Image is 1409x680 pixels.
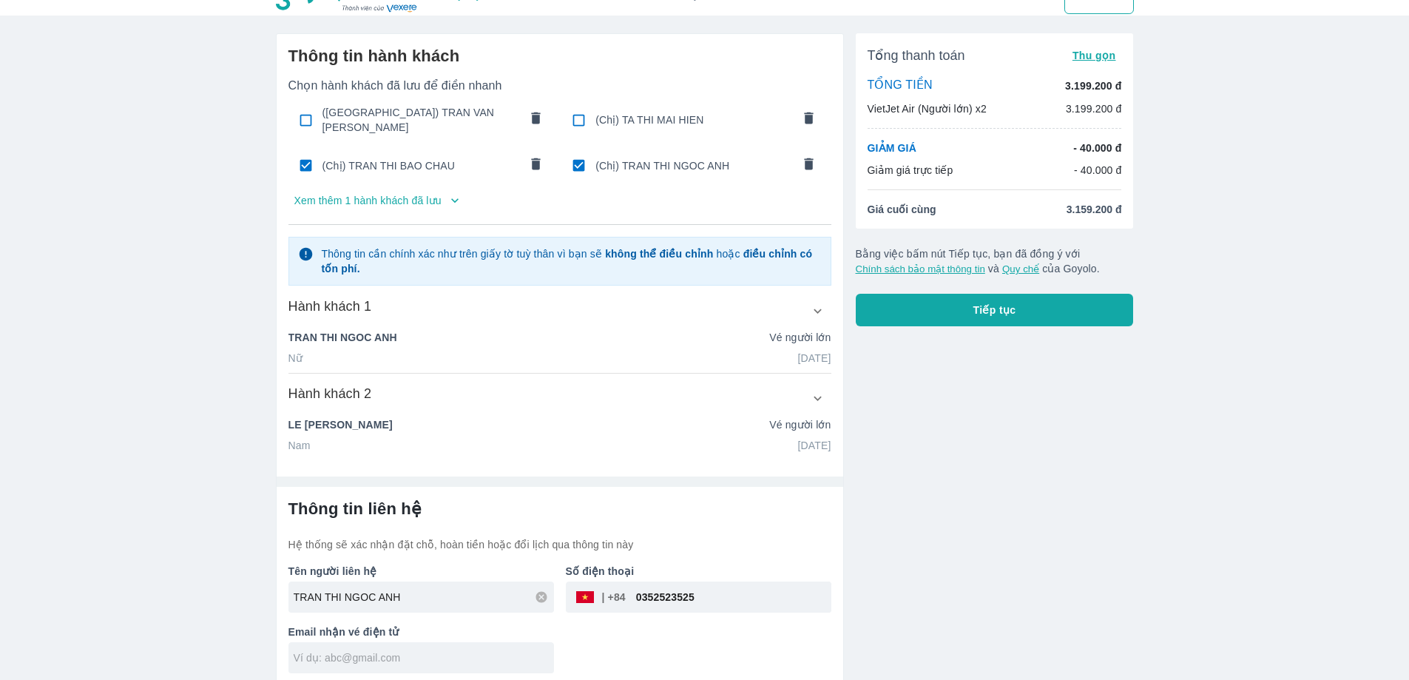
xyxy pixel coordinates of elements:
[288,385,372,403] h6: Hành khách 2
[322,105,519,135] span: ([GEOGRAPHIC_DATA]) TRAN VAN [PERSON_NAME]
[288,565,377,577] b: Tên người liên hệ
[288,351,303,366] p: Nữ
[294,590,554,605] input: Ví dụ: NGUYEN VAN A
[794,150,825,181] button: comments
[595,158,792,173] span: (Chị) TRAN THI NGOC ANH
[294,193,442,208] p: Xem thêm 1 hành khách đã lưu
[856,294,1134,326] button: Tiếp tục
[1065,78,1121,93] p: 3.199.200 đ
[1067,202,1122,217] span: 3.159.200 đ
[1072,50,1116,61] span: Thu gọn
[1066,101,1122,116] p: 3.199.200 đ
[1067,45,1122,66] button: Thu gọn
[566,565,635,577] b: Số điện thoại
[288,297,372,315] h6: Hành khách 1
[1073,141,1121,155] p: - 40.000 đ
[868,47,965,64] span: Tổng thanh toán
[856,263,985,275] button: Chính sách bảo mật thông tin
[288,438,311,453] p: Nam
[288,537,831,552] p: Hệ thống sẽ xác nhận đặt chỗ, hoàn tiền hoặc đổi lịch qua thông tin này
[288,417,393,432] p: LE [PERSON_NAME]
[520,150,551,181] button: comments
[794,104,825,135] button: comments
[769,417,831,432] p: Vé người lớn
[322,158,519,173] span: (Chị) TRAN THI BAO CHAU
[288,330,397,345] p: TRAN THI NGOC ANH
[868,101,987,116] p: VietJet Air (Người lớn) x2
[973,303,1016,317] span: Tiếp tục
[288,626,399,638] b: Email nhận vé điện tử
[288,189,831,212] button: Xem thêm 1 hành khách đã lưu
[321,246,821,276] p: Thông tin cần chính xác như trên giấy tờ tuỳ thân vì bạn sẽ hoặc
[868,78,933,94] p: TỔNG TIỀN
[868,202,936,217] span: Giá cuối cùng
[868,163,953,178] p: Giảm giá trực tiếp
[288,499,831,519] h6: Thông tin liên hệ
[1002,263,1039,275] button: Quy chế
[288,78,831,93] p: Chọn hành khách đã lưu để điền nhanh
[1074,163,1122,178] p: - 40.000 đ
[868,141,916,155] p: GIẢM GIÁ
[520,104,551,135] button: comments
[769,330,831,345] p: Vé người lớn
[288,46,831,67] h6: Thông tin hành khách
[595,112,792,127] span: (Chị) TA THI MAI HIEN
[294,650,554,665] input: Ví dụ: abc@gmail.com
[798,438,831,453] p: [DATE]
[856,246,1134,276] p: Bằng việc bấm nút Tiếp tục, bạn đã đồng ý với và của Goyolo.
[605,248,713,260] strong: không thể điều chỉnh
[798,351,831,366] p: [DATE]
